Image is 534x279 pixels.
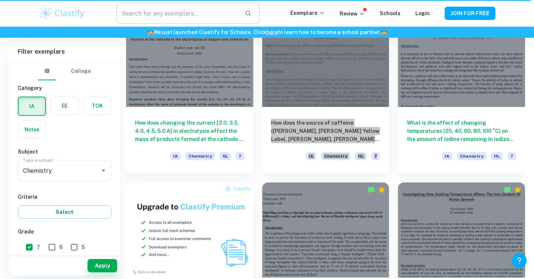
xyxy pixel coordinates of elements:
span: 7 [235,152,244,160]
span: IA [442,152,452,160]
p: Exemplars [290,9,325,17]
button: JOIN FOR FREE [445,7,495,20]
span: Chemistry [457,152,487,160]
span: IA [170,152,181,160]
span: HL [491,152,503,160]
span: 5 [82,243,85,251]
img: Marked [367,186,375,194]
h6: Criteria [18,193,111,201]
button: Apply [88,259,117,272]
span: SL [220,152,231,160]
a: Schools [380,10,400,16]
span: 7 [37,243,40,251]
button: TOK [83,97,111,115]
h6: How does changing the current [3.0, 3.5, 4.0, 4.5, 5.0 A] in electrolysis affect the mass of prod... [135,119,244,143]
p: Review [340,10,365,18]
h6: Category [18,84,111,92]
button: Notes [18,121,46,138]
button: College [71,63,91,80]
span: 6 [59,243,63,251]
h6: Grade [18,228,111,236]
img: Clastify logo [39,6,86,21]
span: 7 [507,152,516,160]
h6: We just launched Clastify for Schools. Click to learn how to become a school partner. [1,28,533,36]
a: here [266,29,278,35]
label: Type a subject [23,157,54,163]
span: Chemistry [321,152,350,160]
h6: What is the effect of changing temperatures (20, 40, 60, 80, 100 °C) on the amount of iodine rema... [407,119,516,143]
h6: Subject [18,148,111,156]
h6: Filter exemplars [9,41,120,62]
button: EE [51,97,78,115]
div: Filter type choice [38,63,91,80]
button: Help and Feedback [512,253,527,268]
span: 🏫 [147,29,154,35]
button: IA [19,97,45,115]
span: HL [355,152,367,160]
h6: How does the source of caffeine ([PERSON_NAME], [PERSON_NAME] Yellow Label, [PERSON_NAME], [PERSO... [271,119,380,143]
div: Premium [514,186,521,194]
img: Marked [504,186,511,194]
input: Search for any exemplars... [116,3,239,24]
a: Login [415,10,430,16]
a: How does changing the current [3.0, 3.5, 4.0, 4.5, 5.0 A] in electrolysis affect the mass of prod... [126,12,253,174]
span: IA [306,152,316,160]
a: What is the effect of changing temperatures (20, 40, 60, 80, 100 °C) on the amount of iodine rema... [398,12,525,174]
span: Chemistry [185,152,215,160]
a: How does the source of caffeine ([PERSON_NAME], [PERSON_NAME] Yellow Label, [PERSON_NAME], [PERSO... [262,12,389,174]
span: 🏫 [381,29,387,35]
span: 7 [371,152,380,160]
button: Select [18,205,111,219]
img: Thumbnail [126,182,253,278]
button: Open [98,165,109,176]
button: IB [38,63,56,80]
div: Premium [378,186,385,194]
